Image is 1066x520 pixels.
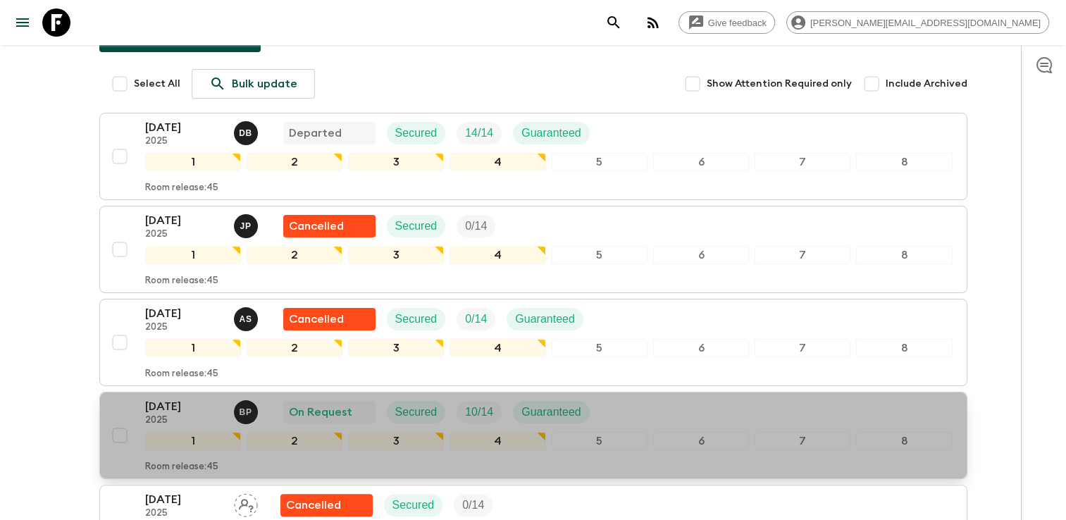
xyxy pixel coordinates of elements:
[552,246,647,264] div: 5
[552,339,647,357] div: 5
[247,153,342,171] div: 2
[707,77,852,91] span: Show Attention Required only
[395,404,438,421] p: Secured
[145,229,223,240] p: 2025
[289,311,344,328] p: Cancelled
[240,221,252,232] p: J P
[145,369,218,380] p: Room release: 45
[145,491,223,508] p: [DATE]
[280,494,373,516] div: Flash Pack cancellation
[600,8,628,37] button: search adventures
[145,432,241,450] div: 1
[145,212,223,229] p: [DATE]
[755,246,850,264] div: 7
[678,11,775,34] a: Give feedback
[247,432,342,450] div: 2
[395,311,438,328] p: Secured
[387,122,446,144] div: Secured
[786,11,1049,34] div: [PERSON_NAME][EMAIL_ADDRESS][DOMAIN_NAME]
[289,404,352,421] p: On Request
[454,494,492,516] div: Trip Fill
[134,77,180,91] span: Select All
[289,218,344,235] p: Cancelled
[145,339,241,357] div: 1
[234,307,261,331] button: AS
[653,246,749,264] div: 6
[99,206,967,293] button: [DATE]2025Josefina PaezFlash Pack cancellationSecuredTrip Fill12345678Room release:45
[521,404,581,421] p: Guaranteed
[856,153,952,171] div: 8
[457,401,502,423] div: Trip Fill
[234,218,261,230] span: Josefina Paez
[145,462,218,473] p: Room release: 45
[450,432,545,450] div: 4
[145,508,223,519] p: 2025
[234,214,261,238] button: JP
[755,339,850,357] div: 7
[653,432,749,450] div: 6
[387,308,446,330] div: Secured
[283,308,376,330] div: Flash Pack cancellation
[552,153,647,171] div: 5
[395,218,438,235] p: Secured
[348,246,444,264] div: 3
[755,432,850,450] div: 7
[465,125,493,142] p: 14 / 14
[856,339,952,357] div: 8
[465,404,493,421] p: 10 / 14
[99,392,967,479] button: [DATE]2025Beatriz PestanaOn RequestSecuredTrip FillGuaranteed12345678Room release:45
[145,415,223,426] p: 2025
[145,246,241,264] div: 1
[392,497,435,514] p: Secured
[465,218,487,235] p: 0 / 14
[145,305,223,322] p: [DATE]
[515,311,575,328] p: Guaranteed
[247,246,342,264] div: 2
[145,182,218,194] p: Room release: 45
[234,400,261,424] button: BP
[802,18,1048,28] span: [PERSON_NAME][EMAIL_ADDRESS][DOMAIN_NAME]
[145,153,241,171] div: 1
[99,299,967,386] button: [DATE]2025Anne SgrazzuttiFlash Pack cancellationSecuredTrip FillGuaranteed12345678Room release:45
[240,314,252,325] p: A S
[552,432,647,450] div: 5
[234,497,258,509] span: Assign pack leader
[283,215,376,237] div: Flash Pack cancellation
[653,153,749,171] div: 6
[700,18,774,28] span: Give feedback
[240,407,252,418] p: B P
[8,8,37,37] button: menu
[145,322,223,333] p: 2025
[653,339,749,357] div: 6
[450,339,545,357] div: 4
[457,308,495,330] div: Trip Fill
[387,401,446,423] div: Secured
[247,339,342,357] div: 2
[289,125,342,142] p: Departed
[99,113,967,200] button: [DATE]2025Diana BedoyaDepartedSecuredTrip FillGuaranteed12345678Room release:45
[192,69,315,99] a: Bulk update
[286,497,341,514] p: Cancelled
[348,432,444,450] div: 3
[395,125,438,142] p: Secured
[521,125,581,142] p: Guaranteed
[450,153,545,171] div: 4
[457,215,495,237] div: Trip Fill
[384,494,443,516] div: Secured
[234,125,261,137] span: Diana Bedoya
[232,75,297,92] p: Bulk update
[234,404,261,416] span: Beatriz Pestana
[348,153,444,171] div: 3
[145,136,223,147] p: 2025
[145,276,218,287] p: Room release: 45
[462,497,484,514] p: 0 / 14
[465,311,487,328] p: 0 / 14
[755,153,850,171] div: 7
[234,311,261,323] span: Anne Sgrazzutti
[450,246,545,264] div: 4
[886,77,967,91] span: Include Archived
[387,215,446,237] div: Secured
[145,119,223,136] p: [DATE]
[348,339,444,357] div: 3
[457,122,502,144] div: Trip Fill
